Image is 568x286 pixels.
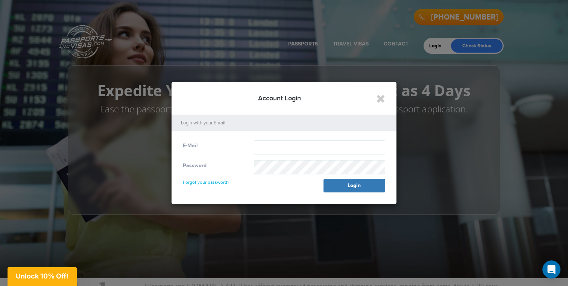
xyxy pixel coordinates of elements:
div: Open Intercom Messenger [542,260,560,278]
span: Account Login [258,94,301,102]
a: Forgot your password? [183,173,229,185]
label: Password [183,162,207,169]
div: Unlock 10% Off! [8,267,77,286]
span: Unlock 10% Off! [16,272,68,280]
p: Login with your Email [181,120,391,127]
button: Close [376,93,385,105]
button: Login [323,179,385,192]
label: E-Mail [183,142,198,150]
